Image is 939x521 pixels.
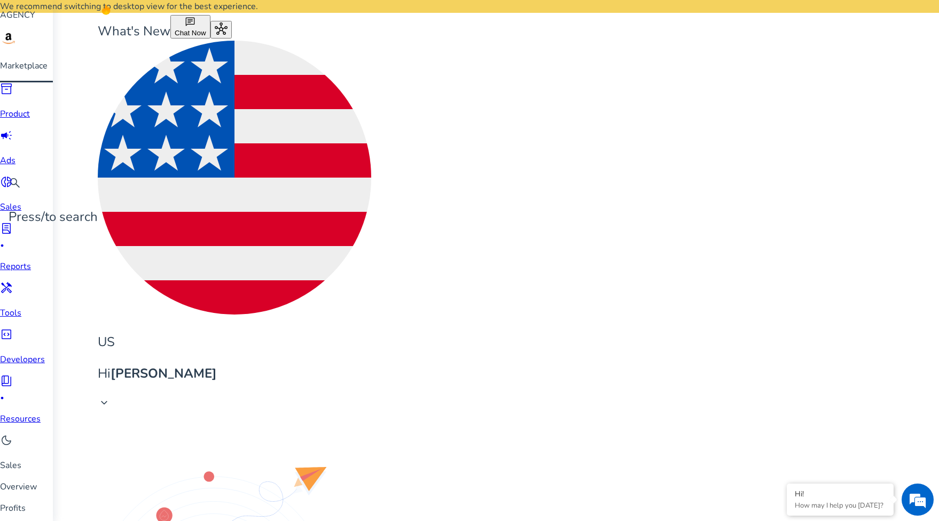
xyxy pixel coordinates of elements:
[98,22,170,40] span: What's New
[795,489,886,499] div: Hi!
[215,22,228,35] span: hub
[98,364,371,383] p: Hi
[9,208,98,226] p: Press to search
[175,29,206,37] span: Chat Now
[210,21,232,39] button: hub
[98,396,111,409] span: keyboard_arrow_down
[170,15,210,39] button: chatChat Now
[98,333,371,351] p: US
[98,41,371,315] img: us.svg
[185,17,195,27] span: chat
[111,365,217,382] b: [PERSON_NAME]
[795,501,886,510] p: How may I help you today?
